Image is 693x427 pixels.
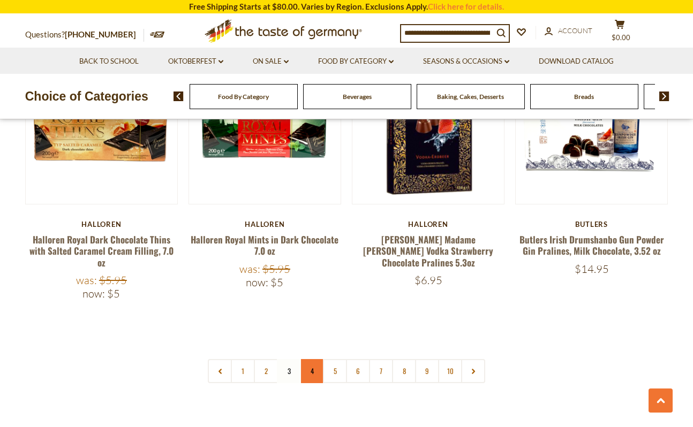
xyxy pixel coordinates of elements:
label: Now: [246,276,268,289]
a: 2 [254,359,278,383]
a: Oktoberfest [168,56,223,67]
a: Beverages [343,93,372,101]
img: Halloren Royal Mints in Dark Chocolate 7.0 oz [189,52,341,204]
img: Halloren Royal Dark Chocolate Thins with Salted Caramel Cream Filling, 7.0 oz [26,52,177,204]
img: Butlers Irish Drumshanbo Gun Powder Gin Pralines, Milk Chocolate, 3.52 oz [516,52,667,204]
span: $14.95 [575,262,609,276]
img: next arrow [659,91,669,101]
span: $5 [107,287,120,300]
a: 8 [392,359,416,383]
a: Food By Category [318,56,394,67]
a: 6 [346,359,370,383]
img: previous arrow [174,91,184,101]
p: Questions? [25,28,144,42]
span: Account [558,26,592,35]
a: 7 [369,359,393,383]
button: $0.00 [604,19,636,46]
a: Back to School [79,56,139,67]
span: $5.95 [99,273,127,287]
div: Butlers [515,220,668,228]
label: Now: [82,287,105,300]
a: 5 [323,359,347,383]
a: Halloren Royal Mints in Dark Chocolate 7.0 oz [191,233,338,257]
a: Baking, Cakes, Desserts [437,93,504,101]
a: 1 [231,359,255,383]
div: Halloren [352,220,504,228]
a: Halloren Royal Dark Chocolate Thins with Salted Caramel Cream Filling, 7.0 oz [29,233,174,269]
span: $5 [270,276,283,289]
a: 9 [415,359,439,383]
label: Was: [239,262,260,276]
a: [PHONE_NUMBER] [65,29,136,39]
span: $5.95 [262,262,290,276]
a: Account [545,25,592,37]
a: 4 [300,359,324,383]
div: Halloren [25,220,178,228]
a: Food By Category [218,93,269,101]
a: Butlers Irish Drumshanbo Gun Powder Gin Pralines, Milk Chocolate, 3.52 oz [519,233,664,257]
a: 10 [438,359,462,383]
span: $0.00 [612,33,630,42]
div: Halloren [189,220,341,228]
a: [PERSON_NAME] Madame [PERSON_NAME] Vodka Strawberry Chocolate Pralines 5.3oz [363,233,493,269]
a: On Sale [253,56,289,67]
label: Was: [76,273,97,287]
a: Seasons & Occasions [423,56,509,67]
a: Download Catalog [539,56,614,67]
a: Click here for details. [428,2,504,11]
span: $6.95 [415,273,442,287]
img: Halloren Madame Pompadour Vodka Strawberry Chocolate Pralines 5.3oz [352,52,504,204]
a: Breads [574,93,594,101]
